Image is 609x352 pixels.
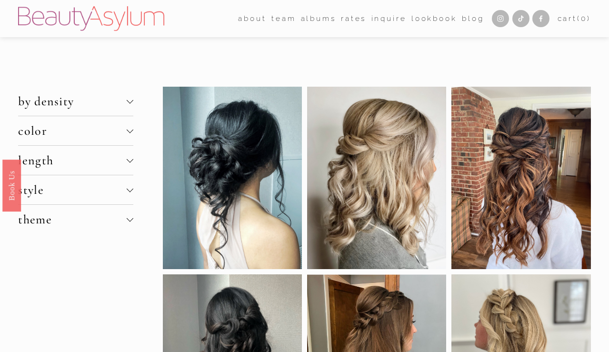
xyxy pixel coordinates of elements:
span: length [18,153,127,168]
span: theme [18,212,127,227]
a: Blog [462,11,484,26]
a: Instagram [492,10,509,27]
span: about [238,12,266,25]
button: theme [18,205,133,234]
a: Inquire [371,11,407,26]
a: Rates [341,11,366,26]
span: team [271,12,296,25]
a: TikTok [512,10,529,27]
span: color [18,123,127,138]
img: Beauty Asylum | Bridal Hair &amp; Makeup Charlotte &amp; Atlanta [18,6,164,31]
button: length [18,146,133,175]
a: Facebook [532,10,549,27]
a: Lookbook [411,11,457,26]
span: by density [18,94,127,109]
button: color [18,116,133,145]
span: 0 [581,14,587,23]
a: folder dropdown [271,11,296,26]
span: ( ) [577,14,591,23]
a: Book Us [2,159,21,211]
a: albums [301,11,336,26]
a: folder dropdown [238,11,266,26]
span: style [18,182,127,197]
a: 0 items in cart [558,12,591,25]
button: style [18,175,133,204]
button: by density [18,87,133,116]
